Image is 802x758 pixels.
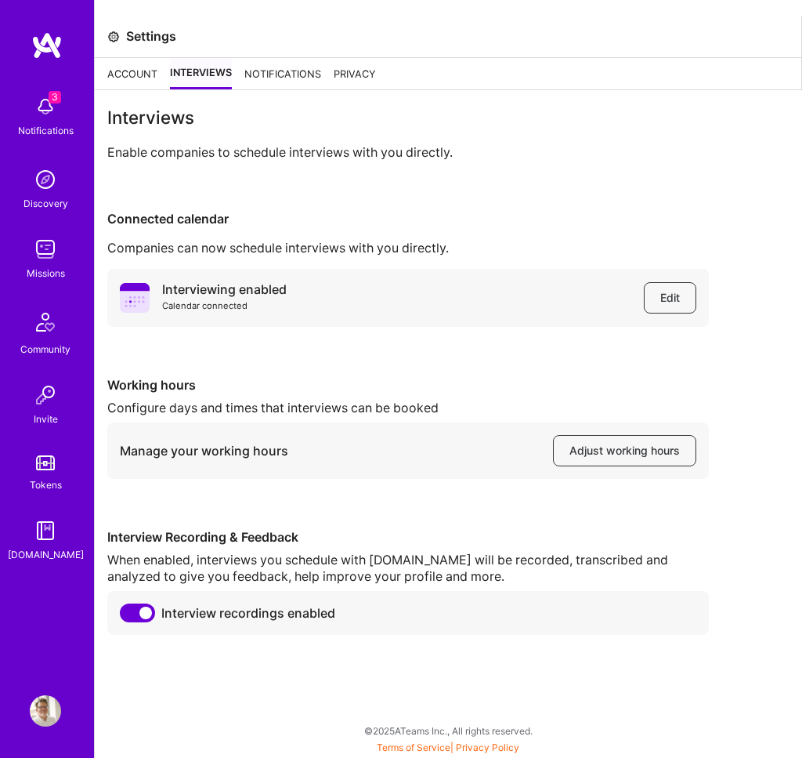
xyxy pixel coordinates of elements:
[120,443,288,459] div: Manage your working hours
[334,58,376,89] div: Privacy
[107,144,789,161] div: Enable companies to schedule interviews with you directly.
[456,742,519,753] a: Privacy Policy
[170,58,232,89] div: Interviews
[161,605,335,622] span: Interview recordings enabled
[244,58,321,89] div: Notifications
[162,298,287,314] div: Calendar connected
[162,281,287,298] div: Interviewing enabled
[553,435,696,466] button: Adjust working hours
[30,515,61,546] img: guide book
[107,109,789,125] div: Interviews
[30,91,61,122] img: bell
[18,122,74,139] div: Notifications
[120,283,150,313] i: icon PurpleCalendar
[126,28,176,45] div: Settings
[20,341,70,357] div: Community
[94,711,802,750] div: © 2025 ATeams Inc., All rights reserved.
[107,377,709,394] div: Working hours
[107,552,709,585] div: When enabled, interviews you schedule with [DOMAIN_NAME] will be recorded, transcribed and analyz...
[107,58,157,89] div: Account
[660,290,680,306] span: Edit
[27,265,65,281] div: Missions
[27,303,64,341] img: Community
[377,742,519,753] span: |
[30,477,62,493] div: Tokens
[107,211,789,227] div: Connected calendar
[107,529,709,546] div: Interview Recording & Feedback
[30,379,61,411] img: Invite
[107,31,120,43] i: icon Settings
[31,31,63,60] img: logo
[49,91,61,103] span: 3
[644,282,696,314] button: Edit
[107,400,709,416] div: Configure days and times that interviews can be booked
[23,195,68,212] div: Discovery
[377,742,450,753] a: Terms of Service
[30,695,61,727] img: User Avatar
[569,443,680,459] span: Adjust working hours
[34,411,58,427] div: Invite
[26,695,65,727] a: User Avatar
[30,164,61,195] img: discovery
[36,455,55,470] img: tokens
[107,240,789,256] div: Companies can now schedule interviews with you directly.
[30,234,61,265] img: teamwork
[8,546,84,563] div: [DOMAIN_NAME]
